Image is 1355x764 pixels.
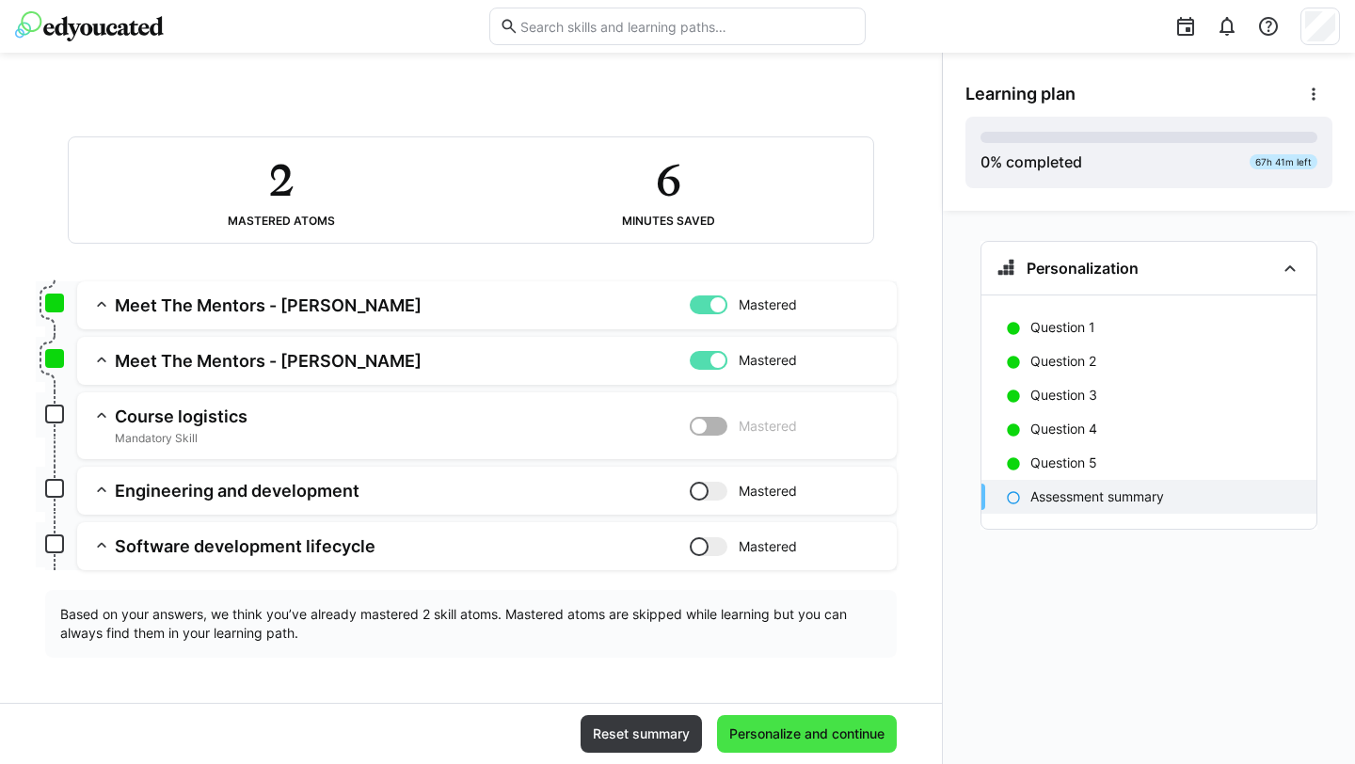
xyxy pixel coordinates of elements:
button: Personalize and continue [717,715,897,753]
p: Question 1 [1030,318,1095,337]
span: Mastered [739,417,797,436]
div: 67h 41m left [1250,154,1317,169]
h3: Course logistics [115,406,690,427]
span: Mastered [739,482,797,501]
p: Question 3 [1030,386,1097,405]
div: Mastered atoms [228,215,335,228]
div: Based on your answers, we think you’ve already mastered 2 skill atoms. Mastered atoms are skipped... [45,590,897,658]
div: Minutes saved [622,215,715,228]
h3: Personalization [1027,259,1139,278]
span: Learning plan [965,84,1076,104]
h2: 2 [269,152,293,207]
span: Mastered [739,537,797,556]
span: Mastered [739,295,797,314]
h3: Engineering and development [115,480,690,501]
p: Assessment summary [1030,487,1164,506]
span: Reset summary [590,724,693,743]
h2: 6 [656,152,680,207]
p: Question 2 [1030,352,1096,371]
span: 0 [980,152,990,171]
h3: Meet The Mentors - [PERSON_NAME] [115,350,690,372]
span: Mastered [739,351,797,370]
p: Question 4 [1030,420,1097,438]
span: Mandatory Skill [115,431,690,446]
h3: Software development lifecycle [115,535,690,557]
button: Reset summary [581,715,702,753]
div: % completed [980,151,1082,173]
span: Personalize and continue [726,724,887,743]
input: Search skills and learning paths… [518,18,855,35]
h3: Meet The Mentors - [PERSON_NAME] [115,294,690,316]
p: Question 5 [1030,454,1097,472]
